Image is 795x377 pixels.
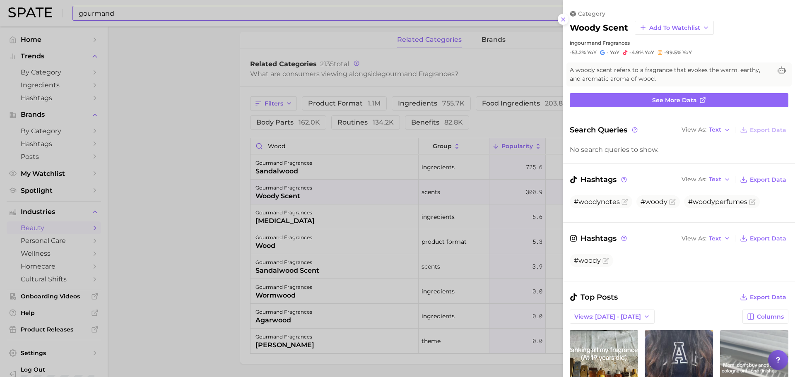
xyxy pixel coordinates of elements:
[570,310,655,324] button: Views: [DATE] - [DATE]
[709,127,721,132] span: Text
[750,127,786,134] span: Export Data
[622,199,628,205] button: Flag as miscategorized or irrelevant
[641,198,667,206] span: #woody
[629,49,643,55] span: -4.9%
[742,310,788,324] button: Columns
[570,40,788,46] div: in
[570,23,628,33] h2: woody scent
[574,313,641,320] span: Views: [DATE] - [DATE]
[709,236,721,241] span: Text
[570,146,788,154] div: No search queries to show.
[570,66,772,83] span: A woody scent refers to a fragrance that evokes the warm, earthy, and aromatic aroma of wood.
[570,93,788,107] a: See more data
[757,313,784,320] span: Columns
[738,291,788,303] button: Export Data
[570,291,618,303] span: Top Posts
[679,233,732,244] button: View AsText
[749,199,756,205] button: Flag as miscategorized or irrelevant
[610,49,619,56] span: YoY
[635,21,714,35] button: Add to Watchlist
[682,49,692,56] span: YoY
[602,257,609,264] button: Flag as miscategorized or irrelevant
[750,176,786,183] span: Export Data
[682,177,706,182] span: View As
[750,235,786,242] span: Export Data
[570,233,628,244] span: Hashtags
[664,49,681,55] span: -99.5%
[738,233,788,244] button: Export Data
[574,257,601,264] span: #woody
[669,199,676,205] button: Flag as miscategorized or irrelevant
[679,174,732,185] button: View AsText
[682,127,706,132] span: View As
[738,174,788,185] button: Export Data
[570,49,586,55] span: -53.2%
[607,49,609,55] span: -
[682,236,706,241] span: View As
[688,198,747,206] span: #woodyperfumes
[738,124,788,136] button: Export Data
[645,49,654,56] span: YoY
[649,24,700,31] span: Add to Watchlist
[679,125,732,135] button: View AsText
[574,198,620,206] span: #woodynotes
[574,40,630,46] span: gourmand fragrances
[709,177,721,182] span: Text
[652,97,697,104] span: See more data
[570,124,639,136] span: Search Queries
[587,49,597,56] span: YoY
[570,174,628,185] span: Hashtags
[750,294,786,301] span: Export Data
[578,10,605,17] span: category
